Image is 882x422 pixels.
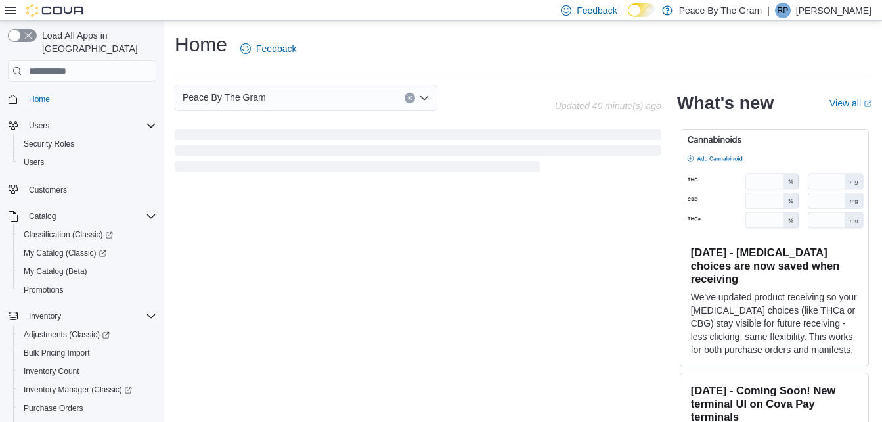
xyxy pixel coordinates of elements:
[18,400,89,416] a: Purchase Orders
[24,181,156,197] span: Customers
[24,308,156,324] span: Inventory
[18,327,115,342] a: Adjustments (Classic)
[24,248,106,258] span: My Catalog (Classic)
[3,179,162,199] button: Customers
[24,348,90,358] span: Bulk Pricing Import
[183,89,266,105] span: Peace By The Gram
[555,101,661,111] p: Updated 40 minute(s) ago
[691,246,858,285] h3: [DATE] - [MEDICAL_DATA] choices are now saved when receiving
[13,362,162,381] button: Inventory Count
[18,382,156,398] span: Inventory Manager (Classic)
[18,363,85,379] a: Inventory Count
[18,327,156,342] span: Adjustments (Classic)
[24,139,74,149] span: Security Roles
[13,281,162,299] button: Promotions
[778,3,789,18] span: RP
[405,93,415,103] button: Clear input
[864,100,871,108] svg: External link
[24,266,87,277] span: My Catalog (Beta)
[3,307,162,325] button: Inventory
[13,344,162,362] button: Bulk Pricing Import
[29,211,56,222] span: Catalog
[13,135,162,153] button: Security Roles
[18,264,156,279] span: My Catalog (Beta)
[18,154,49,170] a: Users
[18,154,156,170] span: Users
[18,345,95,361] a: Bulk Pricing Import
[677,93,774,114] h2: What's new
[29,94,50,105] span: Home
[24,118,156,133] span: Users
[628,3,655,17] input: Dark Mode
[24,403,83,413] span: Purchase Orders
[829,98,871,108] a: View allExternal link
[29,120,49,131] span: Users
[24,308,66,324] button: Inventory
[767,3,770,18] p: |
[3,207,162,225] button: Catalog
[24,91,55,107] a: Home
[18,264,93,279] a: My Catalog (Beta)
[18,227,118,243] a: Classification (Classic)
[18,345,156,361] span: Bulk Pricing Import
[256,42,296,55] span: Feedback
[679,3,762,18] p: Peace By The Gram
[24,229,113,240] span: Classification (Classic)
[24,208,156,224] span: Catalog
[24,91,156,107] span: Home
[18,363,156,379] span: Inventory Count
[24,366,79,377] span: Inventory Count
[235,35,301,62] a: Feedback
[24,118,55,133] button: Users
[13,262,162,281] button: My Catalog (Beta)
[18,382,137,398] a: Inventory Manager (Classic)
[24,385,132,395] span: Inventory Manager (Classic)
[691,291,858,356] p: We've updated product receiving so your [MEDICAL_DATA] choices (like THCa or CBG) stay visible fo...
[18,282,156,298] span: Promotions
[13,225,162,244] a: Classification (Classic)
[18,136,156,152] span: Security Roles
[577,4,617,17] span: Feedback
[29,185,67,195] span: Customers
[13,381,162,399] a: Inventory Manager (Classic)
[18,400,156,416] span: Purchase Orders
[13,325,162,344] a: Adjustments (Classic)
[18,136,79,152] a: Security Roles
[175,32,227,58] h1: Home
[24,329,110,340] span: Adjustments (Classic)
[3,89,162,108] button: Home
[24,208,61,224] button: Catalog
[18,282,69,298] a: Promotions
[24,157,44,168] span: Users
[13,399,162,417] button: Purchase Orders
[24,182,72,198] a: Customers
[18,227,156,243] span: Classification (Classic)
[37,29,156,55] span: Load All Apps in [GEOGRAPHIC_DATA]
[18,245,112,261] a: My Catalog (Classic)
[29,311,61,321] span: Inventory
[26,4,85,17] img: Cova
[13,244,162,262] a: My Catalog (Classic)
[775,3,791,18] div: Rob Pranger
[24,285,64,295] span: Promotions
[13,153,162,172] button: Users
[3,116,162,135] button: Users
[419,93,430,103] button: Open list of options
[18,245,156,261] span: My Catalog (Classic)
[796,3,871,18] p: [PERSON_NAME]
[175,132,661,174] span: Loading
